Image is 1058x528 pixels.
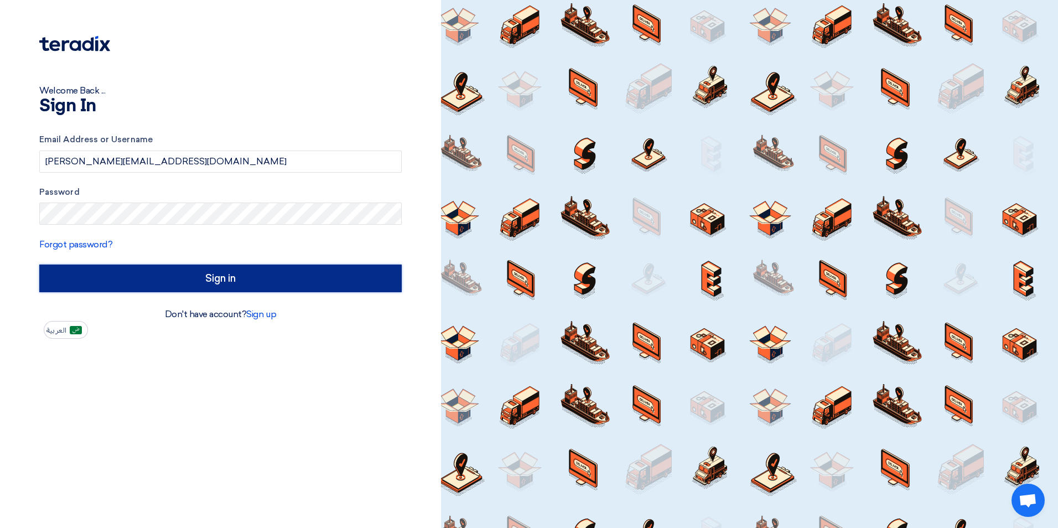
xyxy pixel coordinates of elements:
[39,239,112,250] a: Forgot password?
[39,308,402,321] div: Don't have account?
[44,321,88,339] button: العربية
[1012,484,1045,517] div: Open chat
[39,36,110,51] img: Teradix logo
[39,151,402,173] input: Enter your business email or username
[70,326,82,334] img: ar-AR.png
[39,133,402,146] label: Email Address or Username
[39,186,402,199] label: Password
[246,309,276,319] a: Sign up
[46,327,66,334] span: العربية
[39,84,402,97] div: Welcome Back ...
[39,97,402,115] h1: Sign In
[39,265,402,292] input: Sign in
